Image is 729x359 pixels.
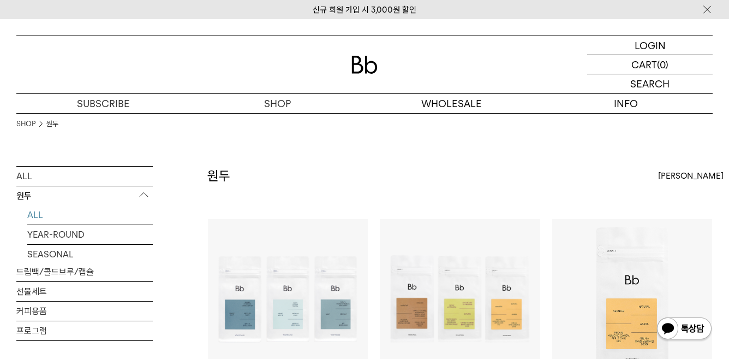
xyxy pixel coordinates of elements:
[635,36,666,55] p: LOGIN
[16,282,153,301] a: 선물세트
[16,186,153,206] p: 원두
[16,167,153,186] a: ALL
[364,94,539,113] p: WHOLESALE
[27,245,153,264] a: SEASONAL
[16,321,153,340] a: 프로그램
[587,36,713,55] a: LOGIN
[207,167,230,185] h2: 원두
[313,5,416,15] a: 신규 회원 가입 시 3,000원 할인
[190,94,364,113] a: SHOP
[631,55,657,74] p: CART
[657,55,668,74] p: (0)
[351,56,378,74] img: 로고
[630,74,670,93] p: SEARCH
[27,205,153,225] a: ALL
[16,262,153,281] a: 드립백/콜드브루/캡슐
[16,302,153,321] a: 커피용품
[16,119,35,130] a: SHOP
[656,316,713,343] img: 카카오톡 채널 1:1 채팅 버튼
[27,225,153,244] a: YEAR-ROUND
[539,94,713,113] p: INFO
[16,94,190,113] a: SUBSCRIBE
[658,169,724,183] span: [PERSON_NAME]
[46,119,58,130] a: 원두
[587,55,713,74] a: CART (0)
